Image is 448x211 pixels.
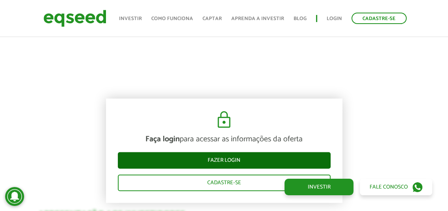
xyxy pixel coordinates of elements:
a: Fale conosco [360,179,432,195]
a: Fazer login [118,152,331,168]
a: Investir [119,16,142,21]
p: para acessar as informações da oferta [118,135,331,144]
a: Login [327,16,342,21]
a: Aprenda a investir [231,16,284,21]
a: Como funciona [151,16,193,21]
a: Cadastre-se [351,13,407,24]
img: EqSeed [43,8,106,29]
a: Captar [203,16,222,21]
strong: Faça login [145,133,180,146]
a: Blog [294,16,307,21]
a: Investir [284,179,353,195]
img: cadeado.svg [214,110,234,129]
a: Cadastre-se [118,174,331,191]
